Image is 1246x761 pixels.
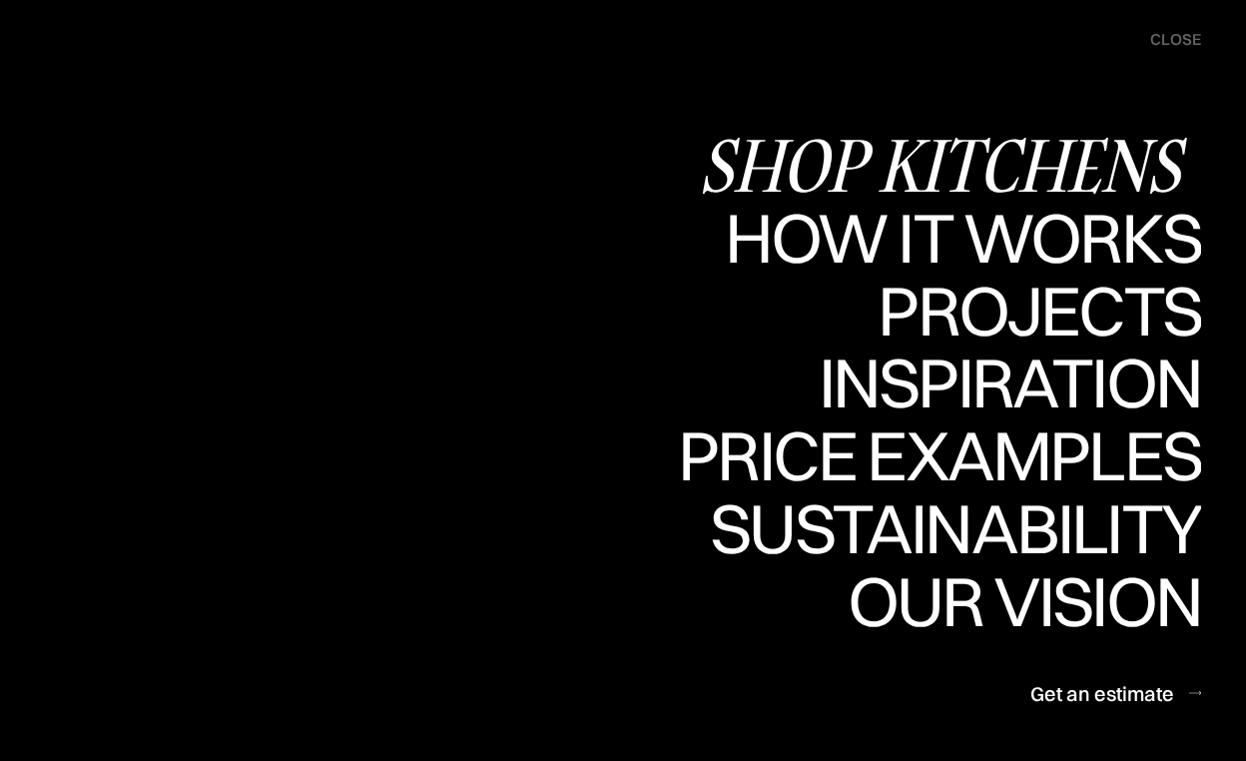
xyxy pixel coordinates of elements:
[720,203,1201,273] div: How it works
[1030,668,1201,717] a: Get an estimate
[1130,20,1201,60] div: menu
[878,275,1201,345] div: Projects
[831,636,1201,706] div: Our vision
[791,348,1201,420] a: InspirationInspiration
[791,348,1201,417] div: Inspiration
[693,493,1201,563] div: Sustainability
[699,130,1201,203] a: Shop Kitchens
[693,563,1201,633] div: Sustainability
[831,566,1201,639] a: Our visionOur vision
[720,273,1201,343] div: How it works
[831,566,1201,636] div: Our vision
[791,417,1201,487] div: Inspiration
[678,420,1201,490] div: Price examples
[878,345,1201,414] div: Projects
[1150,29,1201,51] div: close
[699,130,1201,200] div: Shop Kitchens
[678,420,1201,493] a: Price examplesPrice examples
[720,203,1201,276] a: How it worksHow it works
[878,275,1201,348] a: ProjectsProjects
[693,493,1201,566] a: SustainabilitySustainability
[678,490,1201,560] div: Price examples
[1030,679,1174,706] div: Get an estimate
